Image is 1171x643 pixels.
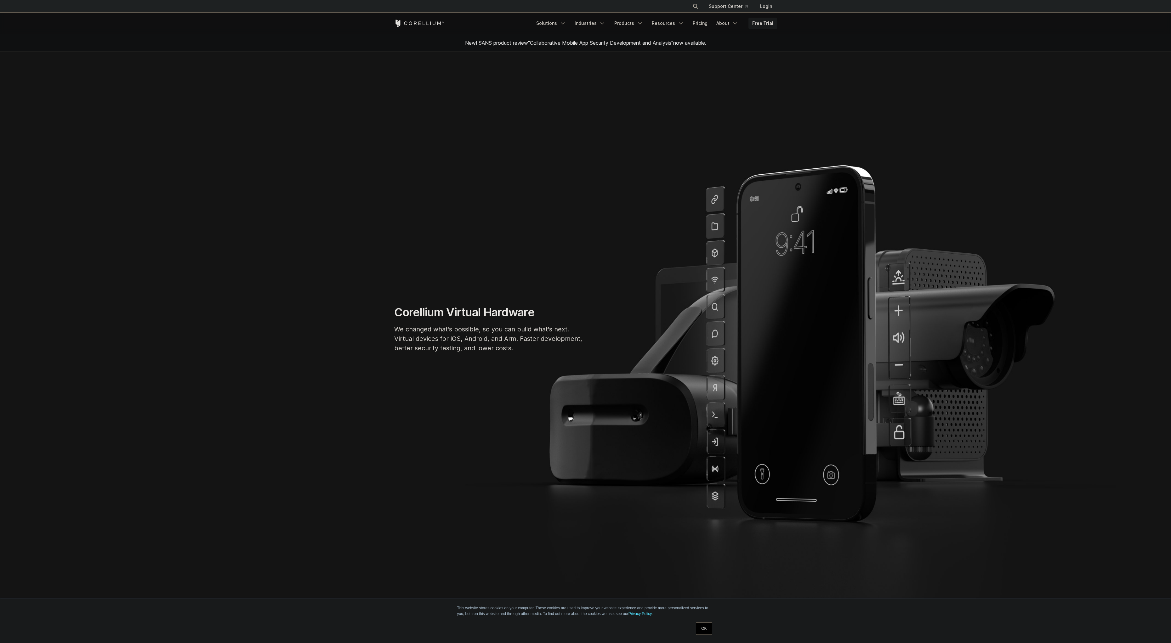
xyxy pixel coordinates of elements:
div: Navigation Menu [685,1,777,12]
a: About [713,18,742,29]
div: Navigation Menu [532,18,777,29]
h1: Corellium Virtual Hardware [394,305,583,319]
a: OK [696,622,712,635]
a: Resources [648,18,688,29]
span: New! SANS product review now available. [465,40,706,46]
a: Products [611,18,647,29]
p: We changed what's possible, so you can build what's next. Virtual devices for iOS, Android, and A... [394,324,583,353]
a: Pricing [689,18,711,29]
a: Privacy Policy. [628,612,653,616]
a: Solutions [532,18,570,29]
a: "Collaborative Mobile App Security Development and Analysis" [528,40,673,46]
a: Free Trial [748,18,777,29]
p: This website stores cookies on your computer. These cookies are used to improve your website expe... [457,605,714,617]
a: Industries [571,18,609,29]
button: Search [690,1,701,12]
a: Login [755,1,777,12]
a: Corellium Home [394,20,444,27]
a: Support Center [704,1,753,12]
